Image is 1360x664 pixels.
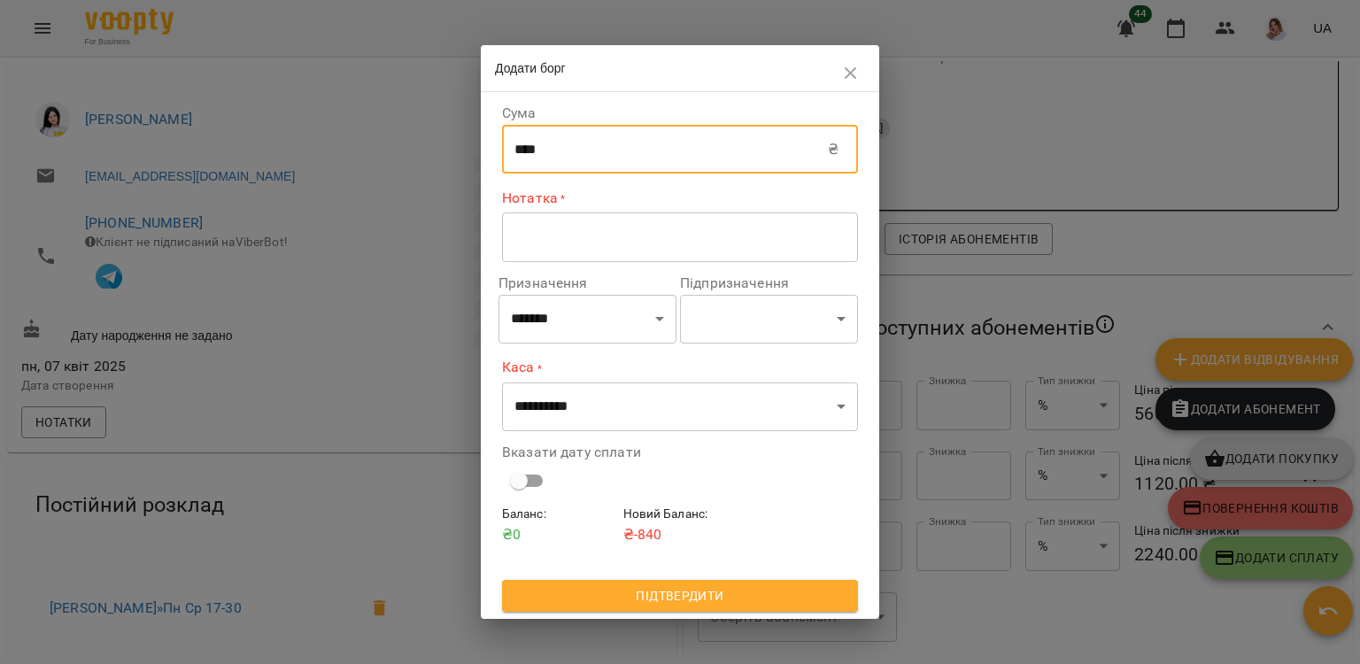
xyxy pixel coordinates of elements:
[680,276,858,290] label: Підпризначення
[502,106,858,120] label: Сума
[495,61,566,75] span: Додати борг
[502,445,858,459] label: Вказати дату сплати
[502,188,858,208] label: Нотатка
[516,585,844,606] span: Підтвердити
[623,524,738,545] p: ₴ -840
[828,139,838,160] p: ₴
[502,358,858,378] label: Каса
[502,580,858,612] button: Підтвердити
[498,276,676,290] label: Призначення
[502,524,616,545] p: ₴ 0
[623,505,738,524] h6: Новий Баланс :
[502,505,616,524] h6: Баланс :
